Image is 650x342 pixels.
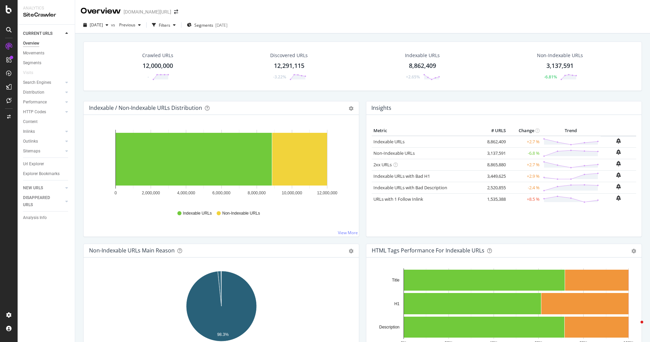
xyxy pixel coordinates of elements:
[23,194,57,209] div: DISAPPEARED URLS
[89,126,354,204] svg: A chart.
[480,170,507,182] td: 3,449,625
[142,191,160,195] text: 2,000,000
[177,191,195,195] text: 4,000,000
[23,128,63,135] a: Inlinks
[372,247,484,254] div: HTML Tags Performance for Indexable URLs
[282,191,302,195] text: 10,000,000
[23,59,41,67] div: Segments
[546,62,573,70] div: 3,137,591
[111,22,116,28] span: vs
[194,22,213,28] span: Segments
[273,74,286,80] div: -3.22%
[183,211,212,216] span: Indexable URLs
[222,211,260,216] span: Non-Indexable URLs
[23,185,43,192] div: NEW URLS
[23,40,39,47] div: Overview
[212,191,231,195] text: 6,000,000
[372,126,480,136] th: Metric
[480,182,507,193] td: 2,520,855
[81,20,111,30] button: [DATE]
[616,172,621,178] div: bell-plus
[116,22,135,28] span: Previous
[23,69,33,76] div: Visits
[124,8,171,15] div: [DOMAIN_NAME][URL]
[148,74,149,80] div: -
[23,11,69,19] div: SiteCrawler
[544,74,557,80] div: -6.81%
[373,162,392,168] a: 2xx URLs
[23,194,63,209] a: DISAPPEARED URLS
[23,138,38,145] div: Outlinks
[379,325,399,329] text: Description
[23,89,63,96] a: Distribution
[627,319,643,335] iframe: Intercom live chat
[23,118,70,125] a: Content
[23,99,63,106] a: Performance
[23,5,69,11] div: Analytics
[480,159,507,170] td: 8,865,880
[184,20,230,30] button: Segments[DATE]
[23,128,35,135] div: Inlinks
[23,118,38,125] div: Content
[507,136,541,148] td: +2.7 %
[373,196,423,202] a: URLs with 1 Follow Inlink
[23,148,63,155] a: Sitemaps
[23,50,70,57] a: Movements
[507,193,541,205] td: +8.5 %
[23,79,63,86] a: Search Engines
[23,161,44,168] div: Url Explorer
[480,193,507,205] td: 1,535,388
[616,161,621,166] div: bell-plus
[23,40,70,47] a: Overview
[406,74,420,80] div: +2.65%
[247,191,266,195] text: 8,000,000
[23,59,70,67] a: Segments
[541,126,601,136] th: Trend
[349,249,353,253] div: gear
[23,108,46,116] div: HTTP Codes
[89,104,202,111] div: Indexable / Non-Indexable URLs Distribution
[394,301,400,306] text: H1
[159,22,170,28] div: Filters
[149,20,178,30] button: Filters
[371,103,391,113] h4: Insights
[507,126,541,136] th: Change
[392,278,400,283] text: Title
[317,191,337,195] text: 12,000,000
[90,22,103,28] span: 2025 Aug. 29th
[616,138,621,144] div: bell-plus
[405,52,440,59] div: Indexable URLs
[349,106,353,111] div: gear
[480,136,507,148] td: 8,862,409
[114,191,117,195] text: 0
[270,52,308,59] div: Discovered URLs
[373,185,447,191] a: Indexable URLs with Bad Description
[81,5,121,17] div: Overview
[631,249,636,253] div: gear
[507,170,541,182] td: +2.9 %
[616,149,621,155] div: bell-plus
[89,247,175,254] div: Non-Indexable URLs Main Reason
[537,52,583,59] div: Non-Indexable URLs
[143,62,173,70] div: 12,000,000
[616,195,621,201] div: bell-plus
[217,332,229,337] text: 98.3%
[215,22,227,28] div: [DATE]
[142,52,173,59] div: Crawled URLs
[23,99,47,106] div: Performance
[274,62,304,70] div: 12,291,115
[23,89,44,96] div: Distribution
[338,230,358,236] a: View More
[23,161,70,168] a: Url Explorer
[480,147,507,159] td: 3,137,591
[23,214,70,221] a: Analysis Info
[174,9,178,14] div: arrow-right-arrow-left
[23,138,63,145] a: Outlinks
[23,170,70,177] a: Explorer Bookmarks
[23,30,52,37] div: CURRENT URLS
[23,148,40,155] div: Sitemaps
[23,185,63,192] a: NEW URLS
[616,184,621,189] div: bell-plus
[480,126,507,136] th: # URLS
